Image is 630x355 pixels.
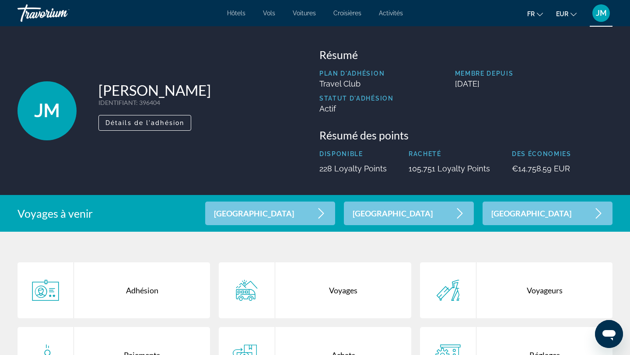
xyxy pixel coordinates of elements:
[74,262,210,318] div: Adhésion
[527,7,543,20] button: Change language
[512,150,571,157] p: Des économies
[34,99,60,122] span: JM
[455,79,612,88] p: [DATE]
[227,10,245,17] a: Hôtels
[214,210,294,217] p: [GEOGRAPHIC_DATA]
[556,10,568,17] span: EUR
[293,10,316,17] a: Voitures
[595,320,623,348] iframe: Bouton de lancement de la fenêtre de messagerie
[17,262,210,318] a: Adhésion
[319,129,612,142] h3: Résumé des points
[275,262,411,318] div: Voyages
[98,99,136,106] span: IDENTIFIANT
[319,70,394,77] p: Plan d'adhésion
[333,10,361,17] a: Croisières
[344,202,474,225] a: [GEOGRAPHIC_DATA]
[409,164,490,173] p: 105,751 Loyalty Points
[409,150,490,157] p: Racheté
[319,164,387,173] p: 228 Loyalty Points
[98,115,191,131] button: Détails de l'adhésion
[105,119,184,126] span: Détails de l'adhésion
[590,4,612,22] button: User Menu
[353,210,433,217] p: [GEOGRAPHIC_DATA]
[319,95,394,102] p: Statut d'adhésion
[379,10,403,17] a: Activités
[219,262,411,318] a: Voyages
[319,104,394,113] p: Actif
[205,202,335,225] a: [GEOGRAPHIC_DATA]
[319,79,394,88] p: Travel Club
[527,10,535,17] span: fr
[596,9,607,17] span: JM
[319,150,387,157] p: Disponible
[17,2,105,24] a: Travorium
[17,207,93,220] h2: Voyages à venir
[483,202,612,225] a: [GEOGRAPHIC_DATA]
[491,210,571,217] p: [GEOGRAPHIC_DATA]
[98,81,211,99] h1: [PERSON_NAME]
[476,262,612,318] div: Voyageurs
[512,164,571,173] p: €14,758.59 EUR
[420,262,612,318] a: Voyageurs
[319,48,612,61] h3: Résumé
[98,99,211,106] p: : 396404
[263,10,275,17] a: Vols
[455,70,612,77] p: Membre depuis
[98,117,191,126] a: Détails de l'adhésion
[556,7,577,20] button: Change currency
